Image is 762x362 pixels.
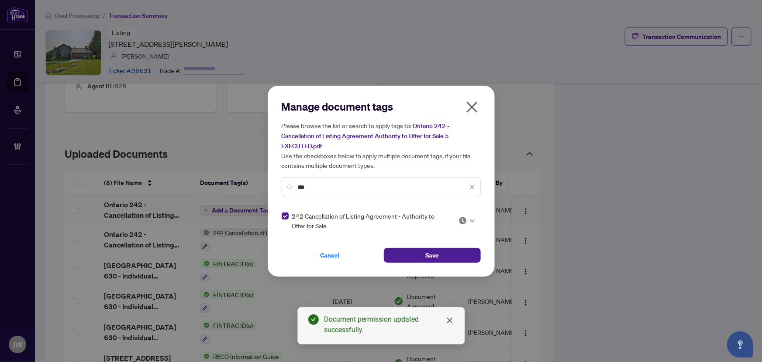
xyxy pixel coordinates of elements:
[308,314,319,325] span: check-circle
[384,248,481,263] button: Save
[324,314,454,335] div: Document permission updated successfully.
[446,317,453,324] span: close
[292,211,448,230] span: 242 Cancellation of Listing Agreement - Authority to Offer for Sale
[469,184,475,190] span: close
[282,121,481,170] h5: Please browse the list or search to apply tags to: Use the checkboxes below to apply multiple doc...
[282,100,481,114] h2: Manage document tags
[282,248,379,263] button: Cancel
[445,316,455,325] a: Close
[727,331,753,358] button: Open asap
[282,122,450,150] span: Ontario 242 - Cancellation of Listing Agreement Authority to Offer for Sale 5 EXECUTED.pdf
[425,248,439,262] span: Save
[321,248,340,262] span: Cancel
[459,216,467,225] img: status
[465,100,479,114] span: close
[459,216,475,225] span: Pending Review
